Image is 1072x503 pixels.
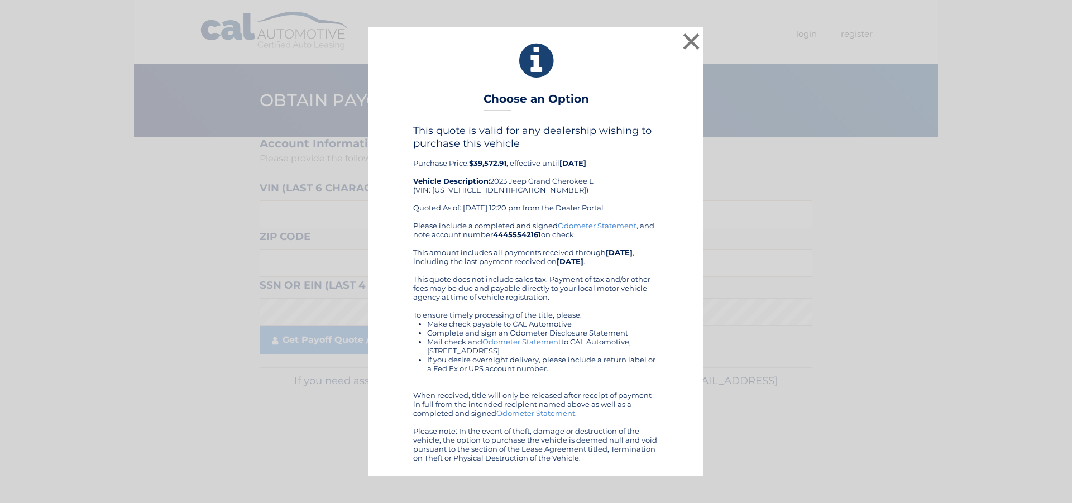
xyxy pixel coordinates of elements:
[413,124,659,221] div: Purchase Price: , effective until 2023 Jeep Grand Cherokee L (VIN: [US_VEHICLE_IDENTIFICATION_NUM...
[557,257,583,266] b: [DATE]
[427,337,659,355] li: Mail check and to CAL Automotive, [STREET_ADDRESS]
[427,355,659,373] li: If you desire overnight delivery, please include a return label or a Fed Ex or UPS account number.
[427,319,659,328] li: Make check payable to CAL Automotive
[427,328,659,337] li: Complete and sign an Odometer Disclosure Statement
[469,159,506,167] b: $39,572.91
[558,221,636,230] a: Odometer Statement
[482,337,561,346] a: Odometer Statement
[413,176,490,185] strong: Vehicle Description:
[606,248,633,257] b: [DATE]
[493,230,541,239] b: 44455542161
[413,221,659,462] div: Please include a completed and signed , and note account number on check. This amount includes al...
[413,124,659,149] h4: This quote is valid for any dealership wishing to purchase this vehicle
[559,159,586,167] b: [DATE]
[496,409,575,418] a: Odometer Statement
[484,92,589,112] h3: Choose an Option
[680,30,702,52] button: ×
